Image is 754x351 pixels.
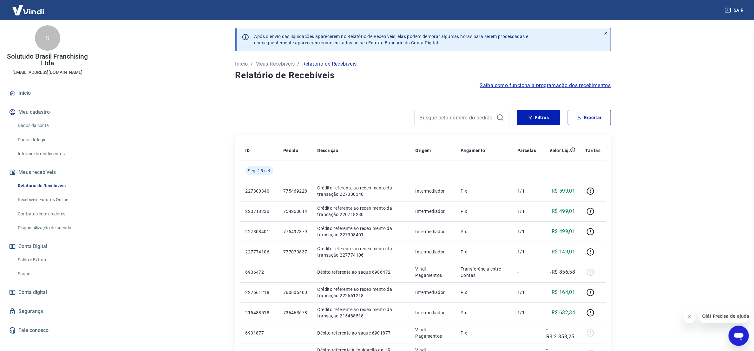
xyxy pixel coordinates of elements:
p: 227300340 [246,188,273,194]
p: 1/1 [517,228,536,235]
p: 1/1 [517,208,536,214]
p: - [517,330,536,336]
p: Origem [416,147,431,154]
p: 754260014 [283,208,307,214]
a: Início [8,86,87,100]
p: 1/1 [517,310,536,316]
p: R$ 499,01 [552,228,575,235]
p: Vindi Pagamentos [416,266,451,278]
p: / [251,60,253,68]
p: Intermediador [416,188,451,194]
p: R$ 149,01 [552,248,575,256]
p: - [517,269,536,275]
a: Fale conosco [8,323,87,337]
p: Vindi Pagamentos [416,327,451,339]
a: Início [235,60,248,68]
p: 227308401 [246,228,273,235]
p: R$ 632,34 [552,309,575,316]
a: Conta digital [8,285,87,299]
button: Conta Digital [8,239,87,253]
iframe: Mensagem da empresa [698,309,749,323]
a: Dados da conta [15,119,87,132]
p: Pix [461,228,507,235]
p: Intermediador [416,208,451,214]
a: Recebíveis Futuros Online [15,193,87,206]
p: 6901877 [246,330,273,336]
p: / [297,60,299,68]
p: Intermediador [416,289,451,296]
a: Saque [15,267,87,280]
img: Vindi [8,0,49,20]
p: 215488518 [246,310,273,316]
p: Descrição [318,147,339,154]
button: Filtros [517,110,560,125]
input: Busque pelo número do pedido [420,113,494,122]
p: 760605400 [283,289,307,296]
p: R$ 599,01 [552,187,575,195]
p: ID [246,147,250,154]
p: R$ 164,01 [552,289,575,296]
a: Informe de rendimentos [15,147,87,160]
a: Disponibilização de agenda [15,221,87,234]
p: 227774106 [246,249,273,255]
p: [EMAIL_ADDRESS][DOMAIN_NAME] [12,69,82,76]
span: Olá! Precisa de ajuda? [4,4,53,10]
p: -R$ 2.353,25 [546,325,575,341]
p: 736463678 [283,310,307,316]
p: Crédito referente ao recebimento da transação 227774106 [318,246,405,258]
p: Pedido [283,147,298,154]
p: Pix [461,330,507,336]
iframe: Botão para abrir a janela de mensagens [729,326,749,346]
p: 6906472 [246,269,273,275]
a: Saldo e Extrato [15,253,87,266]
p: Pix [461,188,507,194]
div: S [35,25,60,51]
p: Relatório de Recebíveis [302,60,357,68]
button: Meus recebíveis [8,165,87,179]
span: Seg, 15 set [248,168,271,174]
p: Pix [461,208,507,214]
p: 222661218 [246,289,273,296]
p: 1/1 [517,249,536,255]
iframe: Fechar mensagem [683,310,696,323]
p: Após o envio das liquidações aparecerem no Relatório de Recebíveis, elas podem demorar algumas ho... [254,33,528,46]
button: Sair [724,4,746,16]
p: 1/1 [517,188,536,194]
p: Crédito referente ao recebimento da transação 220718230 [318,205,405,218]
p: Débito referente ao saque 6906472 [318,269,405,275]
p: Transferência entre Contas [461,266,507,278]
a: Dados de login [15,133,87,146]
p: Intermediador [416,228,451,235]
p: Solutudo Brasil Franchising Ltda [5,53,90,67]
p: Crédito referente ao recebimento da transação 227300340 [318,185,405,197]
p: R$ 499,01 [552,207,575,215]
p: Tarifas [586,147,601,154]
p: 775469228 [283,188,307,194]
p: Intermediador [416,310,451,316]
a: Saiba como funciona a programação dos recebimentos [480,82,611,89]
p: Pix [461,249,507,255]
p: Crédito referente ao recebimento da transação 215488518 [318,306,405,319]
a: Meus Recebíveis [255,60,295,68]
p: Pagamento [461,147,485,154]
a: Contratos com credores [15,207,87,220]
p: 775497879 [283,228,307,235]
p: -R$ 856,58 [550,268,575,276]
span: Conta digital [18,288,47,297]
p: Crédito referente ao recebimento da transação 222661218 [318,286,405,299]
p: Pix [461,310,507,316]
p: Intermediador [416,249,451,255]
p: 1/1 [517,289,536,296]
p: Parcelas [517,147,536,154]
p: Crédito referente ao recebimento da transação 227308401 [318,225,405,238]
a: Segurança [8,304,87,318]
button: Exportar [568,110,611,125]
p: Pix [461,289,507,296]
button: Meu cadastro [8,105,87,119]
h4: Relatório de Recebíveis [235,69,611,82]
p: Débito referente ao saque 6901877 [318,330,405,336]
a: Relatório de Recebíveis [15,179,87,192]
